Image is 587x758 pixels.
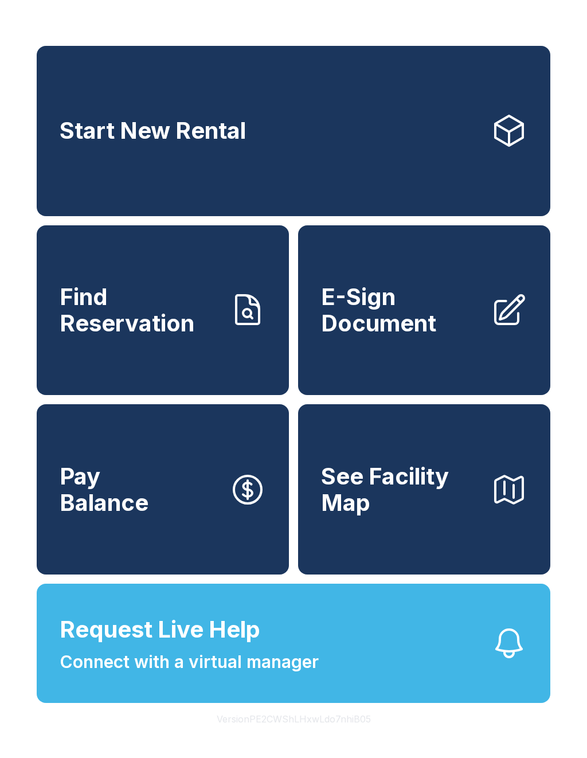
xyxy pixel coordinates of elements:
[60,463,148,515] span: Pay Balance
[60,284,220,336] span: Find Reservation
[298,225,550,396] a: E-Sign Document
[298,404,550,575] button: See Facility Map
[60,649,319,675] span: Connect with a virtual manager
[37,584,550,703] button: Request Live HelpConnect with a virtual manager
[37,46,550,216] a: Start New Rental
[60,612,260,647] span: Request Live Help
[208,703,380,735] button: VersionPE2CWShLHxwLdo7nhiB05
[37,404,289,575] a: PayBalance
[321,463,482,515] span: See Facility Map
[37,225,289,396] a: Find Reservation
[60,118,246,144] span: Start New Rental
[321,284,482,336] span: E-Sign Document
